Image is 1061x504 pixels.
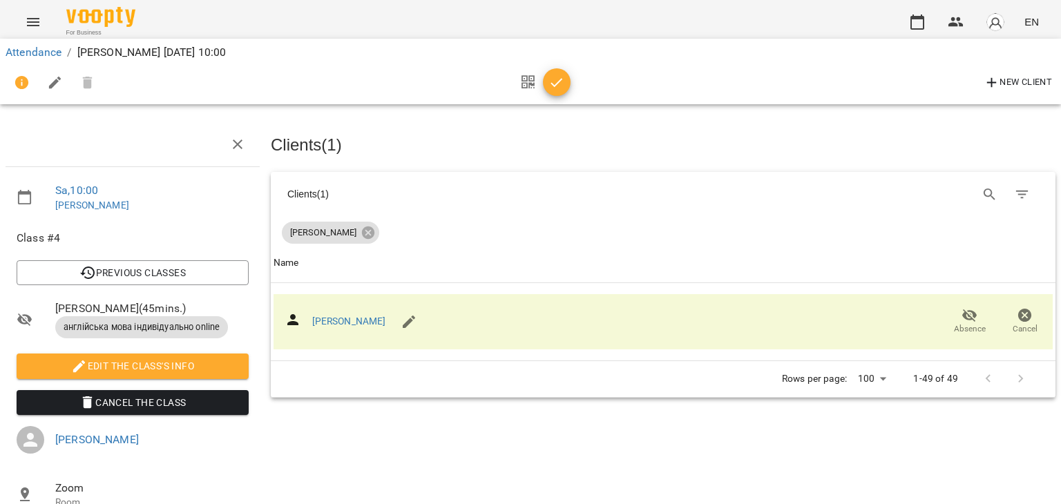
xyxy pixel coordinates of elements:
[28,394,238,411] span: Cancel the class
[66,7,135,27] img: Voopty Logo
[984,75,1052,91] span: New Client
[942,302,997,341] button: Absence
[55,480,249,496] span: Zoom
[312,316,386,327] a: [PERSON_NAME]
[986,12,1005,32] img: avatar_s.png
[274,255,299,271] div: Sort
[55,200,129,211] a: [PERSON_NAME]
[55,433,139,446] a: [PERSON_NAME]
[55,184,98,197] a: Sa , 10:00
[1013,323,1038,335] span: Cancel
[997,302,1053,341] button: Cancel
[28,264,238,281] span: Previous Classes
[913,372,957,386] p: 1-49 of 49
[271,172,1055,216] div: Table Toolbar
[17,260,249,285] button: Previous Classes
[66,28,135,37] span: For Business
[287,187,651,201] div: Clients ( 1 )
[852,369,891,389] div: 100
[282,222,379,244] div: [PERSON_NAME]
[17,6,50,39] button: Menu
[28,358,238,374] span: Edit the class's Info
[55,321,228,333] span: англійська мова індивідуально online
[282,226,365,239] span: [PERSON_NAME]
[6,44,1055,61] nav: breadcrumb
[17,230,249,246] span: Class #4
[274,255,1053,271] span: Name
[973,178,1006,211] button: Search
[17,353,249,378] button: Edit the class's Info
[6,46,61,59] a: Attendance
[274,255,299,271] div: Name
[782,372,847,386] p: Rows per page:
[954,323,986,335] span: Absence
[1006,178,1039,211] button: Filter
[67,44,71,61] li: /
[271,136,1055,154] h3: Clients ( 1 )
[980,72,1055,94] button: New Client
[55,300,249,317] span: [PERSON_NAME] ( 45 mins. )
[77,44,227,61] p: [PERSON_NAME] [DATE] 10:00
[1019,9,1044,35] button: EN
[17,390,249,415] button: Cancel the class
[1024,14,1039,29] span: EN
